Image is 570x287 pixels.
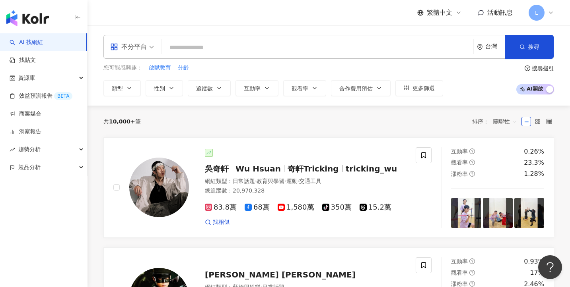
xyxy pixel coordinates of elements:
[469,270,475,275] span: question-circle
[535,8,538,17] span: L
[110,43,118,51] span: appstore
[487,9,513,16] span: 活動訊息
[103,80,141,96] button: 類型
[528,44,539,50] span: 搜尋
[6,10,49,26] img: logo
[196,85,213,92] span: 追蹤數
[205,164,229,173] span: 吳奇軒
[524,158,544,167] div: 23.3%
[205,218,230,226] a: 找相似
[244,85,261,92] span: 互動率
[395,80,443,96] button: 更多篩選
[154,85,165,92] span: 性別
[177,64,189,72] button: 分齡
[286,178,298,184] span: 運動
[485,43,505,50] div: 台灣
[451,270,468,276] span: 觀看率
[103,64,142,72] span: 您可能感興趣：
[213,218,230,226] span: 找相似
[322,203,352,212] span: 350萬
[257,178,284,184] span: 教育與學習
[538,255,562,279] iframe: Help Scout Beacon - Open
[18,69,35,87] span: 資源庫
[505,35,554,59] button: 搜尋
[360,203,391,212] span: 15.2萬
[493,115,517,128] span: 關聯性
[331,80,391,96] button: 合作費用預估
[525,65,530,71] span: question-circle
[112,85,123,92] span: 類型
[10,147,15,152] span: rise
[233,178,255,184] span: 日常話題
[298,178,299,184] span: ·
[469,171,475,177] span: question-circle
[235,80,278,96] button: 互動率
[532,65,554,71] div: 搜尋指引
[288,164,339,173] span: 奇軒Tricking
[148,64,171,72] button: 啟賦教育
[451,198,481,228] img: post-image
[451,159,468,166] span: 觀看率
[10,56,36,64] a: 找貼文
[477,44,483,50] span: environment
[524,257,544,266] div: 0.93%
[283,80,326,96] button: 觀看率
[412,85,435,91] span: 更多篩選
[18,141,41,158] span: 趨勢分析
[149,64,171,72] span: 啟賦教育
[255,178,257,184] span: ·
[292,85,308,92] span: 觀看率
[10,39,43,46] a: searchAI 找網紅
[469,160,475,165] span: question-circle
[10,110,41,118] a: 商案媒合
[284,178,286,184] span: ·
[178,64,189,72] span: 分齡
[205,203,237,212] span: 83.8萬
[245,203,270,212] span: 68萬
[483,198,513,228] img: post-image
[235,164,281,173] span: Wu Hsuan
[530,268,544,277] div: 17%
[205,270,356,279] span: [PERSON_NAME] [PERSON_NAME]
[451,148,468,154] span: 互動率
[103,137,554,238] a: KOL Avatar吳奇軒Wu Hsuan奇軒Trickingtricking_wu網紅類型：日常話題·教育與學習·運動·交通工具總追蹤數：20,970,32883.8萬68萬1,580萬350...
[339,85,373,92] span: 合作費用預估
[346,164,397,173] span: tricking_wu
[469,258,475,264] span: question-circle
[278,203,314,212] span: 1,580萬
[188,80,231,96] button: 追蹤數
[103,118,141,125] div: 共 筆
[524,170,544,178] div: 1.28%
[205,177,406,185] div: 網紅類型 ：
[451,171,468,177] span: 漲粉率
[10,128,41,136] a: 洞察報告
[472,115,521,128] div: 排序：
[427,8,452,17] span: 繁體中文
[109,118,135,125] span: 10,000+
[451,258,468,264] span: 互動率
[299,178,321,184] span: 交通工具
[514,198,544,228] img: post-image
[524,147,544,156] div: 0.26%
[205,187,406,195] div: 總追蹤數 ： 20,970,328
[469,148,475,154] span: question-circle
[18,158,41,176] span: 競品分析
[129,158,189,217] img: KOL Avatar
[469,281,475,287] span: question-circle
[10,92,72,100] a: 效益預測報告BETA
[451,281,468,287] span: 漲粉率
[110,40,147,53] div: 不分平台
[146,80,183,96] button: 性別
